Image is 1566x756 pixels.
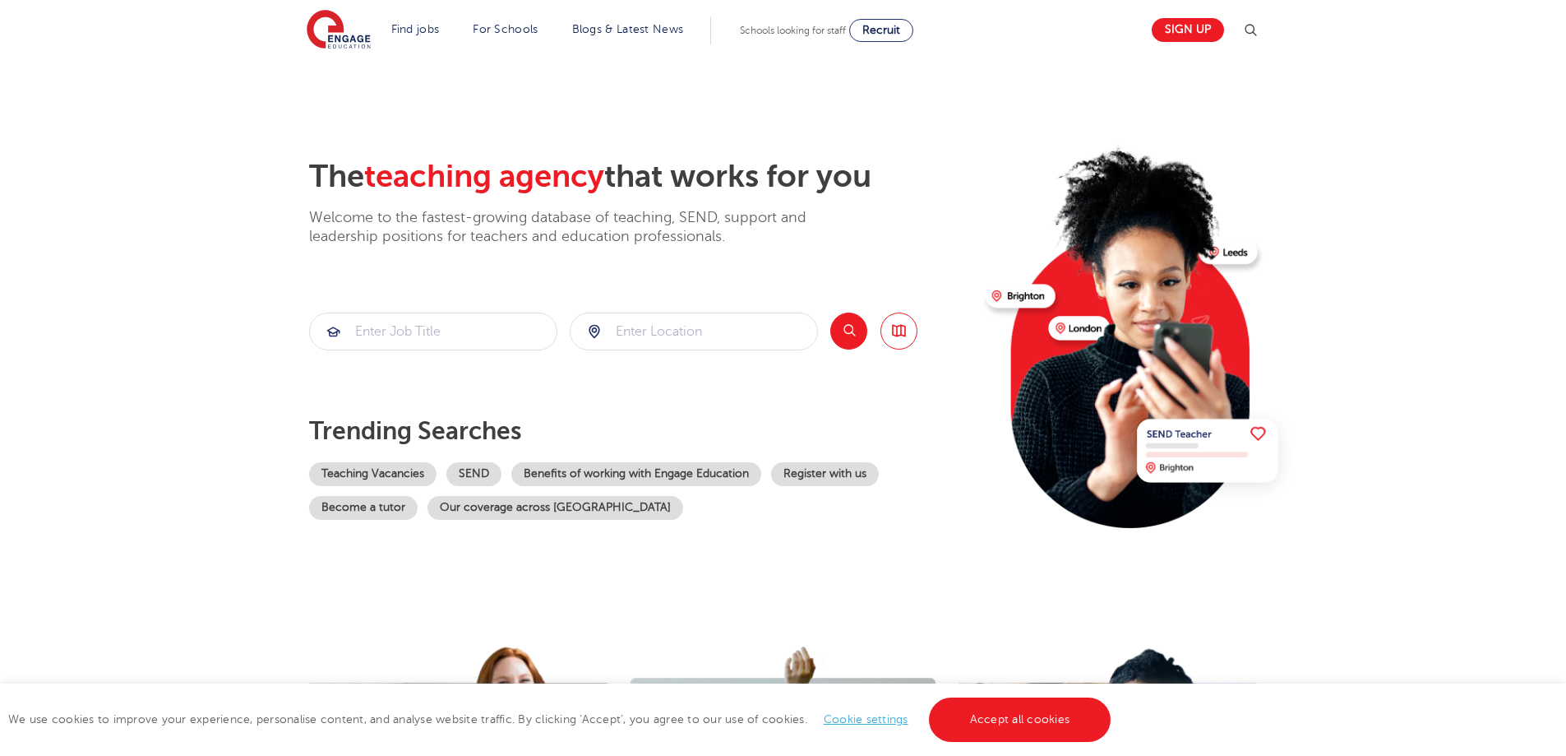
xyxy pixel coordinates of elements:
[391,23,440,35] a: Find jobs
[862,24,900,36] span: Recruit
[309,462,437,486] a: Teaching Vacancies
[511,462,761,486] a: Benefits of working with Engage Education
[771,462,879,486] a: Register with us
[473,23,538,35] a: For Schools
[446,462,501,486] a: SEND
[309,416,972,446] p: Trending searches
[309,496,418,520] a: Become a tutor
[1152,18,1224,42] a: Sign up
[364,159,604,194] span: teaching agency
[309,313,557,350] div: Submit
[309,158,972,196] h2: The that works for you
[571,313,817,350] input: Submit
[310,313,557,350] input: Submit
[572,23,684,35] a: Blogs & Latest News
[427,496,683,520] a: Our coverage across [GEOGRAPHIC_DATA]
[830,313,867,350] button: Search
[740,25,846,36] span: Schools looking for staff
[8,713,1115,726] span: We use cookies to improve your experience, personalise content, and analyse website traffic. By c...
[824,713,908,726] a: Cookie settings
[307,10,371,51] img: Engage Education
[570,313,818,350] div: Submit
[309,208,852,247] p: Welcome to the fastest-growing database of teaching, SEND, support and leadership positions for t...
[849,19,913,42] a: Recruit
[929,698,1111,742] a: Accept all cookies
